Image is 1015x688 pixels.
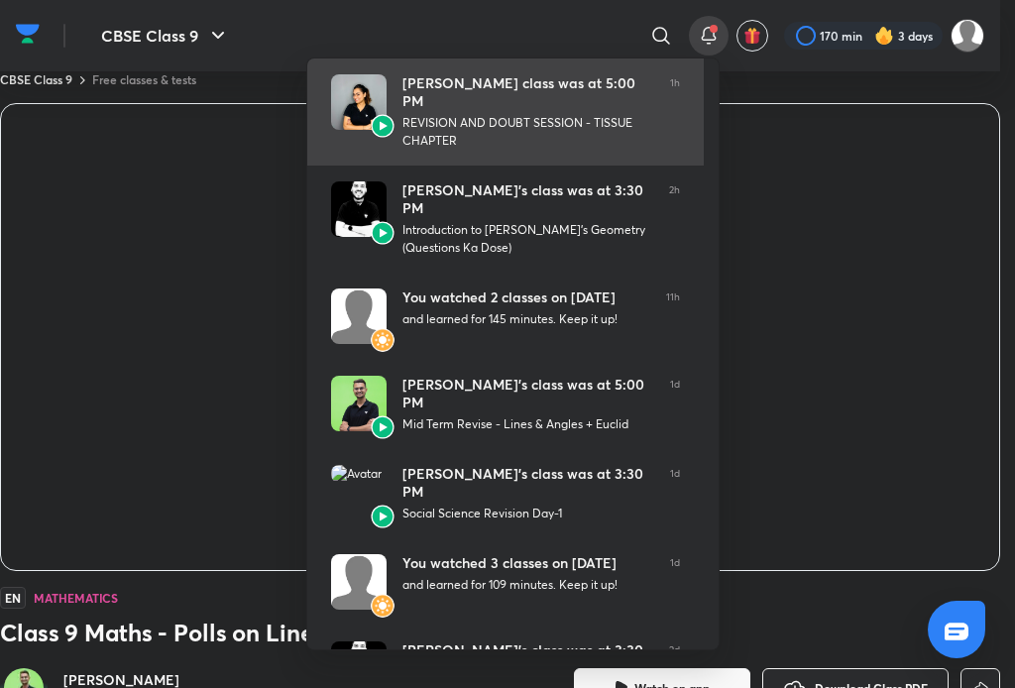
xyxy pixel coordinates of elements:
[666,288,680,344] span: 11h
[371,328,395,352] img: Avatar
[670,554,680,610] span: 1d
[307,538,704,626] a: AvatarAvatarYou watched 3 classes on [DATE]and learned for 109 minutes. Keep it up!1d
[371,594,395,618] img: Avatar
[402,221,653,257] div: Introduction to [PERSON_NAME]'s Geometry (Questions Ka Dose)
[670,376,680,433] span: 1d
[371,505,395,528] img: Avatar
[307,273,704,360] a: AvatarAvatarYou watched 2 classes on [DATE]and learned for 145 minutes. Keep it up!11h
[331,376,387,431] img: Avatar
[331,288,387,344] img: Avatar
[371,114,395,138] img: Avatar
[402,74,654,110] div: [PERSON_NAME] class was at 5:00 PM
[402,376,654,411] div: [PERSON_NAME]’s class was at 5:00 PM
[402,641,653,677] div: [PERSON_NAME]’s class was at 3:30 PM
[402,554,654,572] div: You watched 3 classes on [DATE]
[331,554,387,610] img: Avatar
[669,181,680,257] span: 2h
[307,58,704,166] a: AvatarAvatar[PERSON_NAME] class was at 5:00 PMREVISION AND DOUBT SESSION - TISSUE CHAPTER1h
[307,360,704,449] a: AvatarAvatar[PERSON_NAME]’s class was at 5:00 PMMid Term Revise - Lines & Angles + Euclid1d
[402,415,654,433] div: Mid Term Revise - Lines & Angles + Euclid
[402,465,654,501] div: [PERSON_NAME]’s class was at 3:30 PM
[371,221,395,245] img: Avatar
[331,465,382,483] img: Avatar
[402,114,654,150] div: REVISION AND DOUBT SESSION - TISSUE CHAPTER
[402,310,650,328] div: and learned for 145 minutes. Keep it up!
[331,181,387,237] img: Avatar
[402,288,650,306] div: You watched 2 classes on [DATE]
[402,181,653,217] div: [PERSON_NAME]’s class was at 3:30 PM
[670,465,680,522] span: 1d
[371,415,395,439] img: Avatar
[331,74,387,130] img: Avatar
[307,166,704,273] a: AvatarAvatar[PERSON_NAME]’s class was at 3:30 PMIntroduction to [PERSON_NAME]'s Geometry (Questio...
[670,74,680,150] span: 1h
[307,449,704,538] a: AvatarAvatar[PERSON_NAME]’s class was at 3:30 PMSocial Science Revision Day-11d
[402,505,654,522] div: Social Science Revision Day-1
[402,576,654,594] div: and learned for 109 minutes. Keep it up!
